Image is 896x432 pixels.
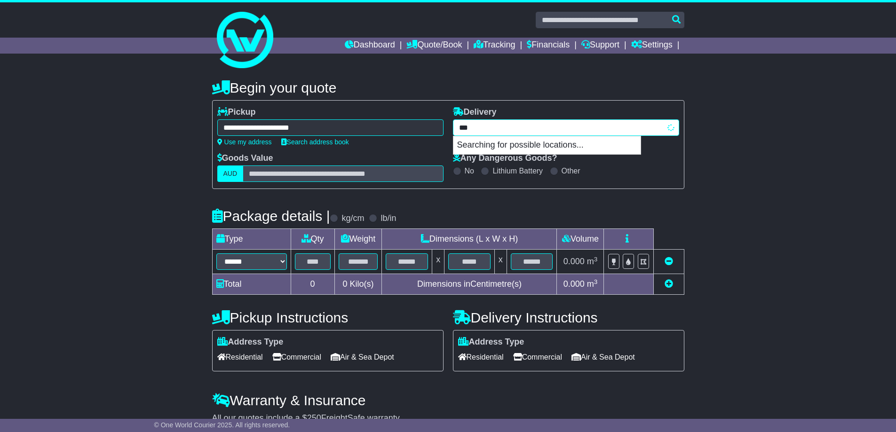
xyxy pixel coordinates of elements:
[307,413,321,423] span: 250
[563,257,585,266] span: 0.000
[217,107,256,118] label: Pickup
[631,38,673,54] a: Settings
[212,310,444,325] h4: Pickup Instructions
[217,337,284,347] label: Address Type
[342,279,347,289] span: 0
[382,229,557,250] td: Dimensions (L x W x H)
[453,107,497,118] label: Delivery
[212,208,330,224] h4: Package details |
[458,337,524,347] label: Address Type
[581,38,619,54] a: Support
[665,257,673,266] a: Remove this item
[492,166,543,175] label: Lithium Battery
[665,279,673,289] a: Add new item
[212,80,684,95] h4: Begin your quote
[334,274,382,295] td: Kilo(s)
[212,413,684,424] div: All our quotes include a $ FreightSafe warranty.
[331,350,394,364] span: Air & Sea Depot
[527,38,570,54] a: Financials
[432,250,444,274] td: x
[212,393,684,408] h4: Warranty & Insurance
[212,274,291,295] td: Total
[453,153,557,164] label: Any Dangerous Goods?
[341,213,364,224] label: kg/cm
[594,278,598,285] sup: 3
[217,153,273,164] label: Goods Value
[465,166,474,175] label: No
[474,38,515,54] a: Tracking
[217,138,272,146] a: Use my address
[406,38,462,54] a: Quote/Book
[563,279,585,289] span: 0.000
[587,257,598,266] span: m
[453,136,641,154] p: Searching for possible locations...
[334,229,382,250] td: Weight
[453,119,679,136] typeahead: Please provide city
[381,213,396,224] label: lb/in
[281,138,349,146] a: Search address book
[453,310,684,325] h4: Delivery Instructions
[594,256,598,263] sup: 3
[494,250,507,274] td: x
[154,421,290,429] span: © One World Courier 2025. All rights reserved.
[557,229,604,250] td: Volume
[291,274,334,295] td: 0
[217,165,244,182] label: AUD
[571,350,635,364] span: Air & Sea Depot
[587,279,598,289] span: m
[217,350,263,364] span: Residential
[272,350,321,364] span: Commercial
[513,350,562,364] span: Commercial
[345,38,395,54] a: Dashboard
[382,274,557,295] td: Dimensions in Centimetre(s)
[291,229,334,250] td: Qty
[458,350,504,364] span: Residential
[212,229,291,250] td: Type
[562,166,580,175] label: Other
